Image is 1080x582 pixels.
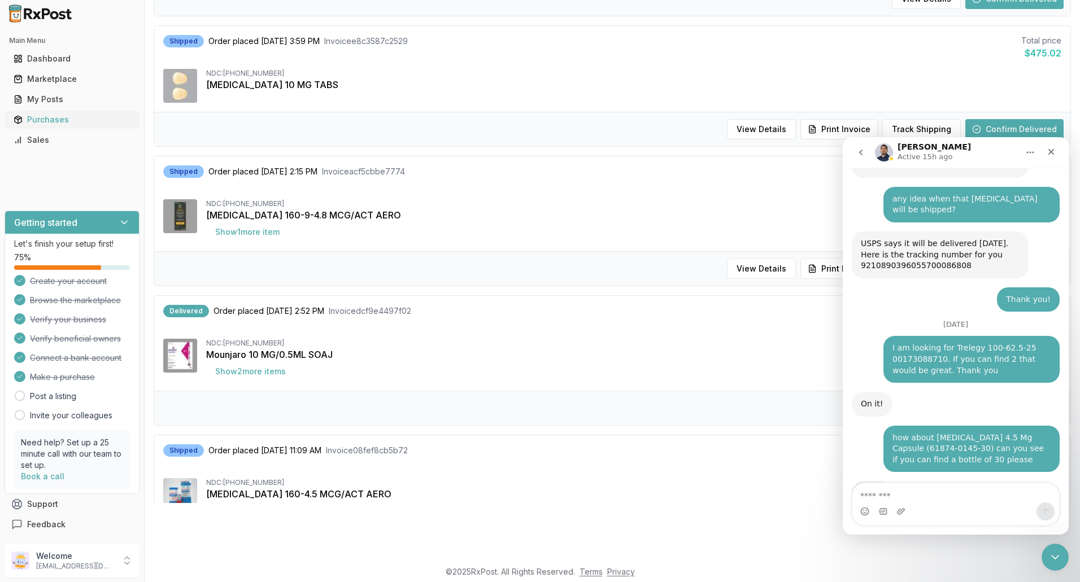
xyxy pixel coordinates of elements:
[324,36,408,47] span: Invoice e8c3587c2529
[30,314,106,325] span: Verify your business
[163,165,204,178] div: Shipped
[5,50,140,68] button: Dashboard
[206,208,1061,222] div: [MEDICAL_DATA] 160-9-4.8 MCG/ACT AERO
[206,478,1061,487] div: NDC: [PHONE_NUMBER]
[208,36,320,47] span: Order placed [DATE] 3:59 PM
[5,494,140,514] button: Support
[30,371,95,383] span: Make a purchase
[163,478,197,512] img: Symbicort 160-4.5 MCG/ACT AERO
[163,339,197,373] img: Mounjaro 10 MG/0.5ML SOAJ
[965,119,1064,139] button: Confirm Delivered
[21,471,64,481] a: Book a call
[800,119,878,139] button: Print Invoice
[30,410,112,421] a: Invite your colleagues
[9,69,135,89] a: Marketplace
[30,352,121,364] span: Connect a bank account
[206,222,289,242] button: Show1more item
[322,166,405,177] span: Invoice acf5cbbe7774
[214,305,324,317] span: Order placed [DATE] 2:52 PM
[727,119,796,139] button: View Details
[36,550,115,562] p: Welcome
[9,49,135,69] a: Dashboard
[1021,35,1061,46] div: Total price
[208,445,321,456] span: Order placed [DATE] 11:09 AM
[1021,46,1061,60] div: $475.02
[5,131,140,149] button: Sales
[882,119,961,139] button: Track Shipping
[14,73,130,85] div: Marketplace
[21,437,123,471] p: Need help? Set up a 25 minute call with our team to set up.
[326,445,408,456] span: Invoice 08fef8cb5b72
[5,514,140,535] button: Feedback
[163,444,204,457] div: Shipped
[30,275,107,287] span: Create your account
[206,69,1061,78] div: NDC: [PHONE_NUMBER]
[9,36,135,45] h2: Main Menu
[14,238,130,250] p: Let's finish your setup first!
[14,216,77,229] h3: Getting started
[163,35,204,47] div: Shipped
[14,94,130,105] div: My Posts
[727,259,796,279] button: View Details
[14,114,130,125] div: Purchases
[9,89,135,110] a: My Posts
[208,166,317,177] span: Order placed [DATE] 2:15 PM
[14,134,130,146] div: Sales
[206,78,1061,91] div: [MEDICAL_DATA] 10 MG TABS
[5,111,140,129] button: Purchases
[163,69,197,103] img: Trintellix 10 MG TABS
[843,137,1069,535] iframe: Intercom live chat
[11,552,29,570] img: User avatar
[163,199,197,233] img: Breztri Aerosphere 160-9-4.8 MCG/ACT AERO
[5,70,140,88] button: Marketplace
[329,305,411,317] span: Invoice dcf9e4497f02
[5,90,140,108] button: My Posts
[580,567,603,576] a: Terms
[9,110,135,130] a: Purchases
[206,339,1061,348] div: NDC: [PHONE_NUMBER]
[800,259,878,279] button: Print Invoice
[1042,544,1069,571] iframe: Intercom live chat
[206,199,1061,208] div: NDC: [PHONE_NUMBER]
[206,487,1061,501] div: [MEDICAL_DATA] 160-4.5 MCG/ACT AERO
[206,348,1061,361] div: Mounjaro 10 MG/0.5ML SOAJ
[27,519,66,530] span: Feedback
[206,361,295,382] button: Show2more items
[5,5,77,23] img: RxPost Logo
[14,252,31,263] span: 75 %
[30,295,121,306] span: Browse the marketplace
[30,391,76,402] a: Post a listing
[163,305,209,317] div: Delivered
